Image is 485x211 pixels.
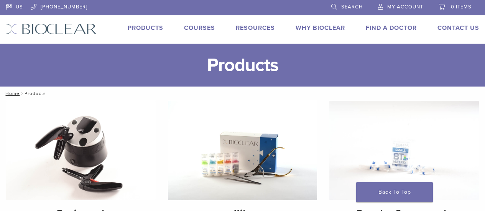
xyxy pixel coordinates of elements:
[451,4,472,10] span: 0 items
[366,24,417,32] a: Find A Doctor
[20,92,25,95] span: /
[341,4,363,10] span: Search
[6,23,97,34] img: Bioclear
[236,24,275,32] a: Resources
[387,4,423,10] span: My Account
[6,101,156,200] img: Equipment
[168,101,317,200] img: Kits
[296,24,345,32] a: Why Bioclear
[356,182,433,202] a: Back To Top
[437,24,479,32] a: Contact Us
[329,101,479,200] img: Reorder Components
[184,24,215,32] a: Courses
[128,24,163,32] a: Products
[3,91,20,96] a: Home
